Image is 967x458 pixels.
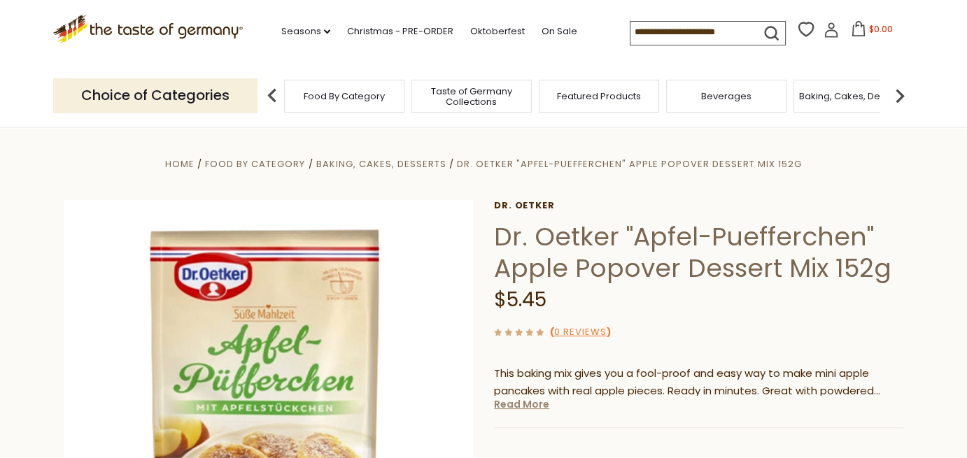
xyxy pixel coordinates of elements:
[701,91,751,101] a: Beverages
[799,91,908,101] a: Baking, Cakes, Desserts
[494,397,549,411] a: Read More
[470,24,525,39] a: Oktoberfest
[494,366,880,415] span: This baking mix gives you a fool-proof and easy way to make mini apple pancakes with real apple p...
[550,325,611,338] span: ( )
[316,157,446,171] a: Baking, Cakes, Desserts
[53,78,257,113] p: Choice of Categories
[165,157,195,171] a: Home
[542,24,577,39] a: On Sale
[557,91,641,101] a: Featured Products
[347,24,453,39] a: Christmas - PRE-ORDER
[494,200,903,211] a: Dr. Oetker
[554,325,607,340] a: 0 Reviews
[205,157,305,171] a: Food By Category
[304,91,385,101] a: Food By Category
[494,221,903,284] h1: Dr. Oetker "Apfel-Puefferchen" Apple Popover Dessert Mix 152g
[258,82,286,110] img: previous arrow
[886,82,914,110] img: next arrow
[457,157,802,171] a: Dr. Oetker "Apfel-Puefferchen" Apple Popover Dessert Mix 152g
[842,21,901,42] button: $0.00
[869,23,893,35] span: $0.00
[494,286,546,313] span: $5.45
[281,24,330,39] a: Seasons
[416,86,528,107] a: Taste of Germany Collections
